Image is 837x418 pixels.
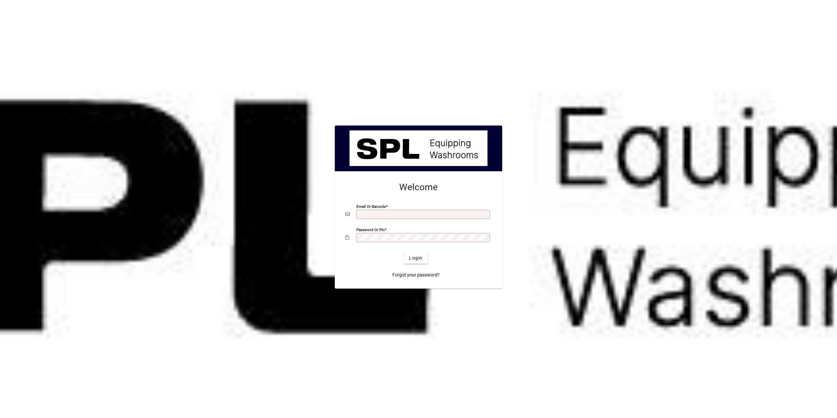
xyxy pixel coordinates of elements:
[409,255,422,261] span: Login
[390,269,442,281] a: Forgot your password?
[345,182,492,193] h2: Welcome
[356,227,384,232] mat-label: Password or Pin
[404,252,428,264] button: Login
[356,204,386,209] mat-label: Email or Barcode
[392,272,440,278] span: Forgot your password?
